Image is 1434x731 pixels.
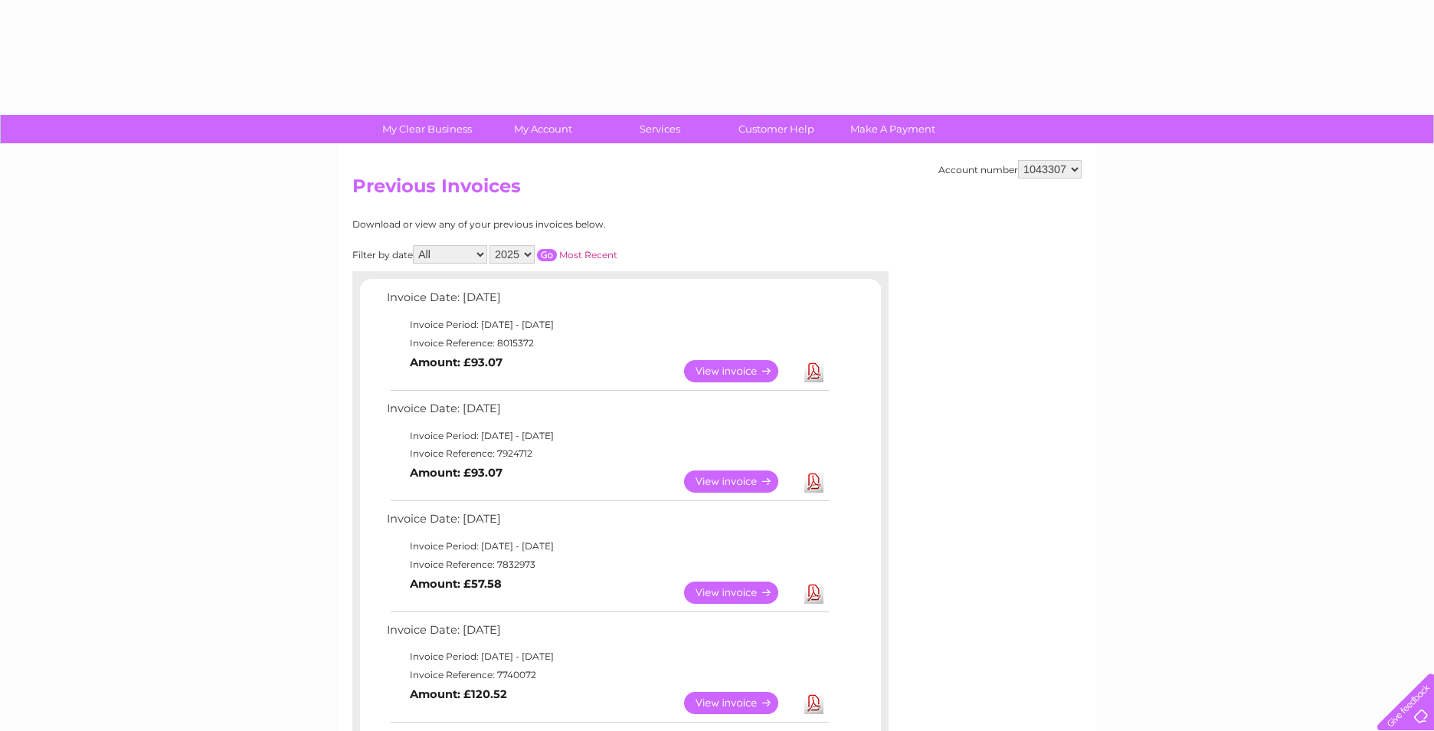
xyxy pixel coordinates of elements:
[597,115,723,143] a: Services
[684,360,797,382] a: View
[352,175,1082,205] h2: Previous Invoices
[410,466,503,480] b: Amount: £93.07
[364,115,490,143] a: My Clear Business
[804,582,823,604] a: Download
[383,666,831,684] td: Invoice Reference: 7740072
[352,245,755,264] div: Filter by date
[410,577,502,591] b: Amount: £57.58
[352,219,755,230] div: Download or view any of your previous invoices below.
[383,509,831,537] td: Invoice Date: [DATE]
[383,444,831,463] td: Invoice Reference: 7924712
[383,620,831,648] td: Invoice Date: [DATE]
[383,427,831,445] td: Invoice Period: [DATE] - [DATE]
[383,537,831,556] td: Invoice Period: [DATE] - [DATE]
[713,115,840,143] a: Customer Help
[383,316,831,334] td: Invoice Period: [DATE] - [DATE]
[830,115,956,143] a: Make A Payment
[480,115,607,143] a: My Account
[804,470,823,493] a: Download
[804,692,823,714] a: Download
[410,356,503,369] b: Amount: £93.07
[383,647,831,666] td: Invoice Period: [DATE] - [DATE]
[383,287,831,316] td: Invoice Date: [DATE]
[383,398,831,427] td: Invoice Date: [DATE]
[684,692,797,714] a: View
[559,249,617,261] a: Most Recent
[684,582,797,604] a: View
[804,360,823,382] a: Download
[383,556,831,574] td: Invoice Reference: 7832973
[684,470,797,493] a: View
[383,334,831,352] td: Invoice Reference: 8015372
[410,687,507,701] b: Amount: £120.52
[938,160,1082,179] div: Account number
